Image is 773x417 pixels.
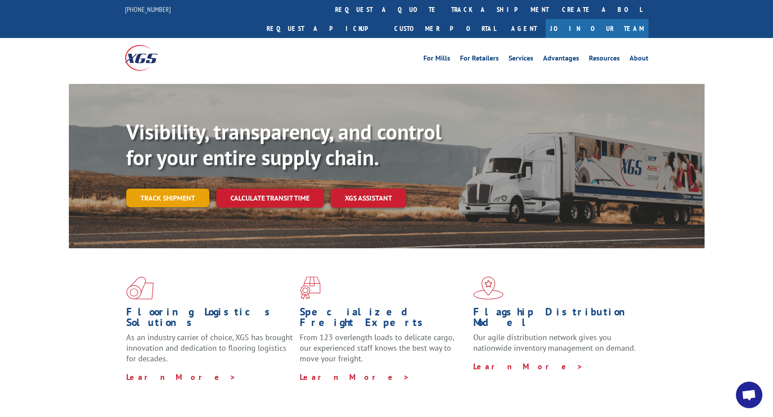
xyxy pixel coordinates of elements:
[126,332,293,364] span: As an industry carrier of choice, XGS has brought innovation and dedication to flooring logistics...
[126,307,293,332] h1: Flooring Logistics Solutions
[260,19,388,38] a: Request a pickup
[126,189,209,207] a: Track shipment
[460,55,499,64] a: For Retailers
[736,382,762,408] div: Open chat
[473,277,504,299] img: xgs-icon-flagship-distribution-model-red
[473,307,640,332] h1: Flagship Distribution Model
[126,372,236,382] a: Learn More >
[630,55,649,64] a: About
[300,332,467,372] p: From 123 overlength loads to delicate cargo, our experienced staff knows the best way to move you...
[509,55,533,64] a: Services
[473,332,636,353] span: Our agile distribution network gives you nationwide inventory management on demand.
[125,5,171,14] a: [PHONE_NUMBER]
[543,55,579,64] a: Advantages
[300,277,321,299] img: xgs-icon-focused-on-flooring-red
[331,189,406,208] a: XGS ASSISTANT
[300,307,467,332] h1: Specialized Freight Experts
[423,55,450,64] a: For Mills
[126,118,441,171] b: Visibility, transparency, and control for your entire supply chain.
[388,19,502,38] a: Customer Portal
[300,372,410,382] a: Learn More >
[473,361,583,372] a: Learn More >
[216,189,324,208] a: Calculate transit time
[546,19,649,38] a: Join Our Team
[589,55,620,64] a: Resources
[502,19,546,38] a: Agent
[126,277,154,299] img: xgs-icon-total-supply-chain-intelligence-red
